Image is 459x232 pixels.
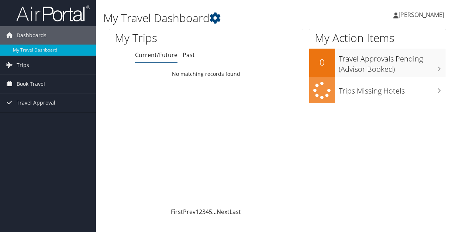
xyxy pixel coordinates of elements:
[103,10,335,26] h1: My Travel Dashboard
[17,26,46,45] span: Dashboards
[115,30,217,46] h1: My Trips
[135,51,177,59] a: Current/Future
[212,208,217,216] span: …
[17,75,45,93] span: Book Travel
[196,208,199,216] a: 1
[309,77,446,103] a: Trips Missing Hotels
[109,67,303,81] td: No matching records found
[183,51,195,59] a: Past
[17,94,55,112] span: Travel Approval
[309,49,446,77] a: 0Travel Approvals Pending (Advisor Booked)
[217,208,229,216] a: Next
[229,208,241,216] a: Last
[199,208,202,216] a: 2
[16,5,90,22] img: airportal-logo.png
[202,208,206,216] a: 3
[171,208,183,216] a: First
[309,56,335,68] h2: 0
[398,11,444,19] span: [PERSON_NAME]
[339,82,446,96] h3: Trips Missing Hotels
[309,30,446,46] h1: My Action Items
[183,208,196,216] a: Prev
[339,50,446,74] h3: Travel Approvals Pending (Advisor Booked)
[17,56,29,74] span: Trips
[393,4,452,26] a: [PERSON_NAME]
[206,208,209,216] a: 4
[209,208,212,216] a: 5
